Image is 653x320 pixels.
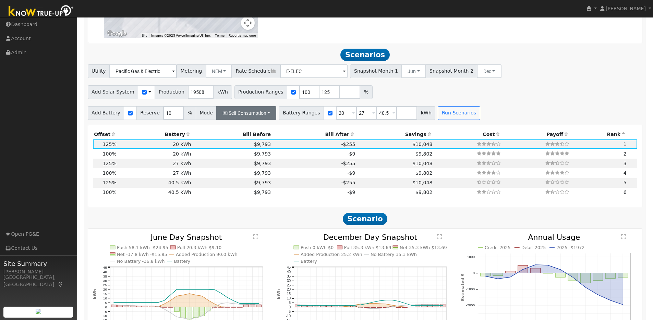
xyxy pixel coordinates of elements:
text: 25 [287,283,291,287]
circle: onclick="" [138,306,140,308]
circle: onclick="" [322,306,324,308]
span: Reserve [136,106,164,120]
circle: onclick="" [348,305,349,306]
circle: onclick="" [239,306,241,308]
circle: onclick="" [208,299,209,301]
text: -1000 [466,287,475,291]
span: Metering [177,64,206,78]
circle: onclick="" [423,305,424,306]
rect: onclick="" [327,305,332,307]
circle: onclick="" [484,275,487,278]
circle: onclick="" [125,302,127,303]
circle: onclick="" [119,302,121,303]
rect: onclick="" [530,268,540,273]
circle: onclick="" [430,304,431,305]
circle: onclick="" [138,302,140,303]
span: $9,802 [415,189,432,195]
circle: onclick="" [239,303,241,304]
span: 2 [624,151,627,157]
input: Select a Rate Schedule [280,64,348,78]
rect: onclick="" [250,305,255,307]
span: Rank [607,132,620,137]
span: 100% [103,170,117,176]
rect: onclick="" [118,305,123,307]
text: Credit 2025 [485,245,511,250]
rect: onclick="" [256,305,262,307]
text: 1000 [467,255,475,259]
span: $9,802 [415,170,432,176]
text: 45 [287,266,291,269]
circle: onclick="" [360,304,361,305]
span: -$255 [341,141,355,147]
circle: onclick="" [297,304,298,305]
text: 25 [103,283,107,287]
rect: onclick="" [568,273,578,281]
circle: onclick="" [341,304,342,306]
circle: onclick="" [404,304,406,306]
circle: onclick="" [411,304,412,306]
td: 20 kWh [118,139,192,149]
circle: onclick="" [391,306,393,307]
circle: onclick="" [297,305,298,306]
circle: onclick="" [354,305,355,306]
span: Snapshot Month 2 [426,64,477,78]
circle: onclick="" [132,302,133,303]
span: $9,793 [254,189,271,195]
circle: onclick="" [436,305,437,306]
circle: onclick="" [621,303,624,306]
rect: onclick="" [314,306,319,307]
span: Imagery ©2025 Vexcel Imaging US, Inc. [151,34,211,37]
circle: onclick="" [571,276,574,279]
img: Google [106,29,128,38]
text: 35 [103,274,107,278]
circle: onclick="" [521,268,524,271]
circle: onclick="" [164,303,165,305]
circle: onclick="" [303,304,305,306]
text: kWh [276,289,281,299]
span: Scenario [343,213,388,225]
circle: onclick="" [398,305,399,307]
circle: onclick="" [220,303,222,304]
td: 40.5 kWh [118,188,192,197]
span: Mode [196,106,217,120]
circle: onclick="" [220,292,222,294]
a: Open this area in Google Maps (opens a new window) [106,29,128,38]
span: -$9 [347,170,355,176]
circle: onclick="" [404,302,406,304]
text: 40 [287,270,291,274]
span: Scenarios [340,49,389,61]
circle: onclick="" [379,303,380,304]
td: 40.5 kWh [118,178,192,188]
span: $10,048 [412,180,432,185]
div: [GEOGRAPHIC_DATA], [GEOGRAPHIC_DATA] [3,274,73,288]
circle: onclick="" [195,288,196,290]
text: Battery [301,259,317,264]
circle: onclick="" [442,303,444,305]
text: 0 [289,305,291,309]
rect: onclick="" [505,271,515,273]
text: June Day Snapshot [150,233,222,242]
text: 20 [103,287,107,291]
button: Map camera controls [241,16,255,30]
circle: onclick="" [132,305,133,306]
span: Battery Ranges [279,106,324,120]
circle: onclick="" [303,306,305,308]
span: $9,793 [254,151,271,157]
button: Self Consumption [216,106,276,120]
text: 30 [287,279,291,282]
circle: onclick="" [328,306,330,308]
rect: onclick="" [593,273,603,280]
circle: onclick="" [164,300,165,301]
td: 27 kWh [118,168,192,178]
circle: onclick="" [341,306,342,308]
circle: onclick="" [546,264,549,267]
text: 45 [103,266,107,269]
span: Cost [483,132,495,137]
circle: onclick="" [119,304,121,306]
span: 5 [624,180,627,185]
rect: onclick="" [136,306,142,307]
rect: onclick="" [130,306,135,307]
span: $9,802 [415,151,432,157]
circle: onclick="" [132,306,133,308]
circle: onclick="" [125,306,127,308]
